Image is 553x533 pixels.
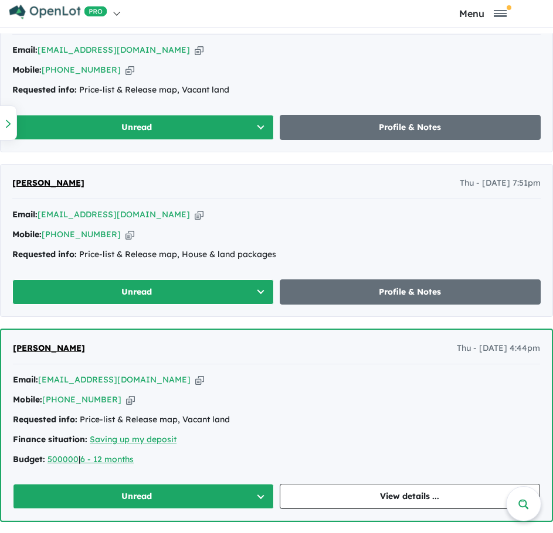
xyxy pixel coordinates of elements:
div: | [13,453,540,467]
strong: Email: [13,374,38,385]
a: Saving up my deposit [90,434,177,445]
a: 500000 [48,454,79,464]
button: Copy [195,209,203,221]
a: [EMAIL_ADDRESS][DOMAIN_NAME] [38,374,191,385]
a: [PERSON_NAME] [12,176,84,190]
strong: Budget: [13,454,45,464]
span: Thu - [DATE] 4:44pm [457,341,540,356]
div: Price-list & Release map, House & land packages [12,248,541,262]
div: Price-list & Release map, Vacant land [13,413,540,427]
span: [PERSON_NAME] [13,343,85,353]
button: Toggle navigation [416,8,550,19]
strong: Finance situation: [13,434,87,445]
strong: Email: [12,45,38,55]
button: Copy [195,44,203,56]
span: Thu - [DATE] 7:51pm [460,176,541,190]
button: Unread [12,279,274,305]
button: Unread [13,484,274,509]
button: Copy [195,374,204,386]
button: Copy [125,64,134,76]
strong: Requested info: [12,249,77,259]
img: Openlot PRO Logo White [9,5,107,19]
a: [PHONE_NUMBER] [42,394,121,405]
strong: Mobile: [12,229,42,240]
strong: Email: [12,209,38,220]
button: Copy [125,228,134,241]
strong: Mobile: [12,64,42,75]
strong: Requested info: [12,84,77,95]
a: Profile & Notes [280,279,541,305]
div: Price-list & Release map, Vacant land [12,83,541,97]
a: [EMAIL_ADDRESS][DOMAIN_NAME] [38,209,190,220]
a: [EMAIL_ADDRESS][DOMAIN_NAME] [38,45,190,55]
a: [PERSON_NAME] [13,341,85,356]
button: Unread [12,115,274,140]
span: [PERSON_NAME] [12,177,84,188]
strong: Mobile: [13,394,42,405]
a: Profile & Notes [280,115,541,140]
strong: Requested info: [13,414,77,425]
a: 6 - 12 months [80,454,134,464]
a: View details ... [280,484,541,509]
a: [PHONE_NUMBER] [42,64,121,75]
button: Copy [126,394,135,406]
a: [PHONE_NUMBER] [42,229,121,240]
